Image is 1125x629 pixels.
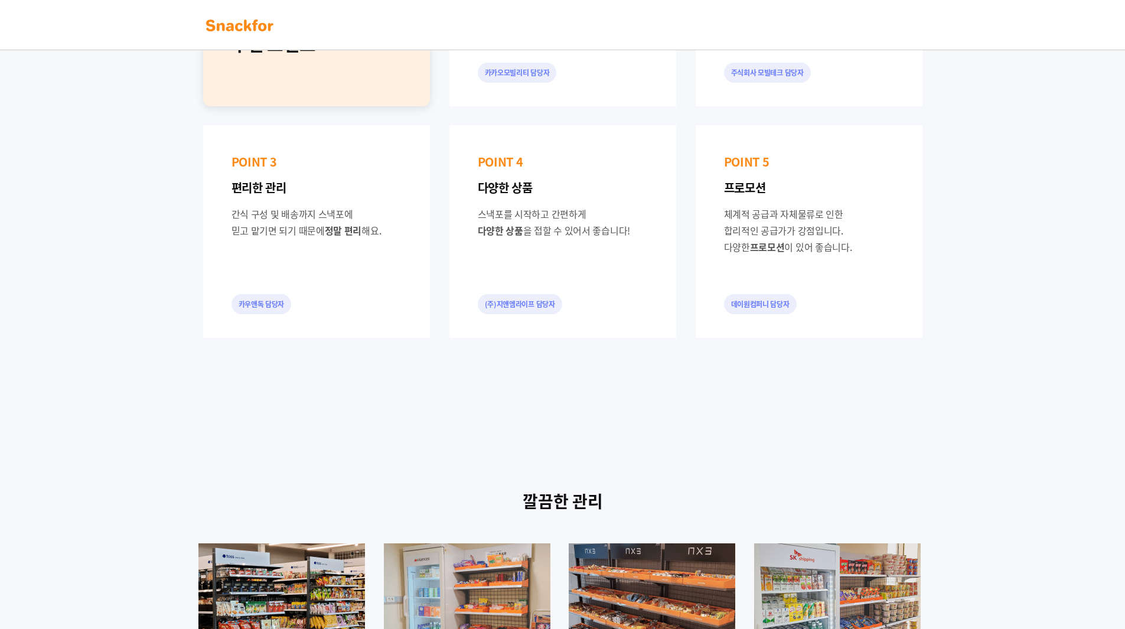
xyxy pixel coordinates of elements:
p: 깔끔한 관리 [194,489,932,514]
span: 프로모션 [750,240,785,254]
div: 카카오모빌리티 담당자 [478,63,557,83]
p: 편리한 관리 [231,180,402,196]
div: 간식 구성 및 배송까지 스낵포에 믿고 맡기면 되기 때문에 해요. [231,206,402,239]
p: POINT 5 [724,154,894,170]
div: 카우앤독 담당자 [231,294,292,314]
img: background-main-color.svg [203,16,277,35]
span: 정말 편리 [325,223,362,237]
span: 다양한 상품 [478,223,523,237]
div: 스낵포를 시작하고 간편하게 을 접할 수 있어서 좋습니다! [478,206,648,239]
p: POINT 3 [231,154,402,170]
p: 프로모션 [724,180,894,196]
p: 다양한 상품 [478,180,648,196]
div: 체계적 공급과 자체물류로 인한 합리적인 공급가가 강점입니다. 다양한 이 있어 좋습니다. [724,206,894,255]
div: 데이원컴퍼니 담당자 [724,294,797,314]
div: 주식회사 모빌테크 담당자 [724,63,811,83]
p: POINT 4 [478,154,648,170]
div: (주)지앤엠라이프 담당자 [478,294,562,314]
